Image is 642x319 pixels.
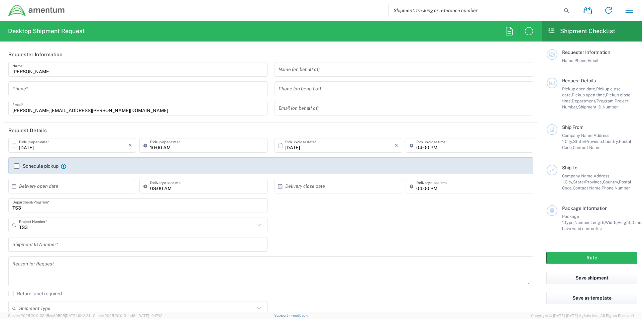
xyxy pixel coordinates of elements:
span: Ship From [562,125,583,130]
span: City, [565,139,573,144]
a: Feedback [291,313,308,317]
span: Package 1: [562,214,579,225]
span: Phone, [574,58,587,63]
span: Country, [603,179,619,184]
span: Company Name, [562,173,594,178]
input: Shipment, tracking or reference number [389,4,562,17]
span: Department/Program, [572,98,615,103]
img: dyncorp [8,4,65,17]
span: Height, [617,220,631,225]
span: State/Province, [573,179,603,184]
span: Ship To [562,165,577,170]
span: Number, [574,220,591,225]
h2: Requester Information [8,51,63,58]
span: Pickup open time, [572,92,606,97]
button: Save as template [546,292,637,304]
span: Requester Information [562,50,610,55]
label: Schedule pickup [14,163,59,169]
span: Contact Name, [573,185,602,190]
label: Return label required [8,291,62,296]
span: Server: 2025.20.0-32d5ea39505 [8,314,90,318]
h2: Request Details [8,127,47,134]
span: [DATE] 10:17:12 [137,314,163,318]
span: Country, [603,139,619,144]
span: Company Name, [562,133,594,138]
i: × [395,140,398,151]
span: Shipment ID Number [578,104,618,109]
span: Contact Name [573,145,601,150]
span: Package Information [562,206,608,211]
h2: Shipment Checklist [548,27,615,35]
span: State/Province, [573,139,603,144]
span: Email [587,58,599,63]
span: Width, [605,220,617,225]
i: × [128,140,132,151]
a: Support [274,313,291,317]
span: Phone Number [602,185,630,190]
button: Save shipment [546,272,637,284]
span: Request Details [562,78,596,83]
span: Client: 2025.20.0-314a16e [93,314,163,318]
span: Length, [591,220,605,225]
span: [DATE] 10:18:31 [65,314,90,318]
button: Rate [546,252,637,264]
span: Type, [564,220,574,225]
h2: Desktop Shipment Request [8,27,85,35]
span: Copyright © [DATE]-[DATE] Agistix Inc., All Rights Reserved [531,313,634,319]
span: Pickup open date, [562,86,596,91]
span: City, [565,179,573,184]
span: Name, [562,58,574,63]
